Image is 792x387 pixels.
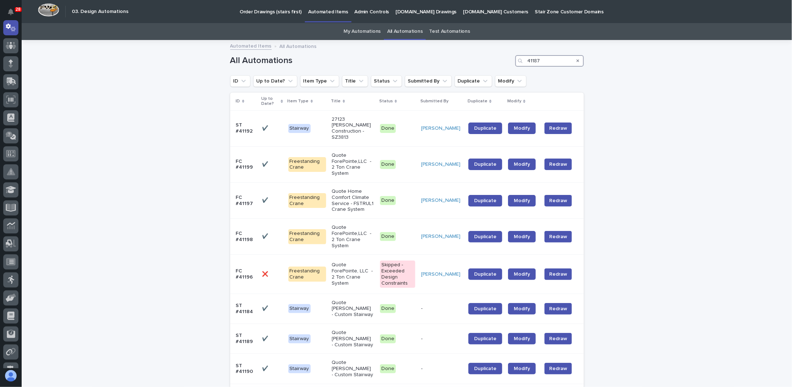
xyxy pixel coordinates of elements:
[236,122,257,134] p: ST #41192
[508,303,536,315] a: Modify
[380,160,396,169] div: Done
[421,233,460,240] a: [PERSON_NAME]
[544,195,572,206] button: Redraw
[468,123,502,134] a: Duplicate
[288,97,309,105] p: Item Type
[331,97,341,105] p: Title
[544,231,572,243] button: Redraw
[468,159,502,170] a: Duplicate
[38,3,59,17] img: Workspace Logo
[514,306,530,311] span: Modify
[421,271,460,277] a: [PERSON_NAME]
[280,42,317,50] p: All Automations
[468,268,502,280] a: Duplicate
[342,75,368,87] button: Title
[508,363,536,374] a: Modify
[544,303,572,315] button: Redraw
[544,268,572,280] button: Redraw
[230,294,584,324] tr: ST #41184✔️✔️ StairwayQuote [PERSON_NAME] - Custom StairwayDone-DuplicateModifyRedraw
[262,334,270,342] p: ✔️
[544,333,572,344] button: Redraw
[253,75,297,87] button: Up to Date?
[549,197,567,204] span: Redraw
[549,271,567,278] span: Redraw
[474,126,496,131] span: Duplicate
[420,97,448,105] p: Submitted By
[508,123,536,134] a: Modify
[262,196,270,204] p: ✔️
[236,333,257,345] p: ST #41189
[514,198,530,203] span: Modify
[508,231,536,243] a: Modify
[507,97,521,105] p: Modify
[421,125,460,132] a: [PERSON_NAME]
[230,354,584,384] tr: ST #41190✔️✔️ StairwayQuote [PERSON_NAME] - Custom StairwayDone-DuplicateModifyRedraw
[405,75,452,87] button: Submitted By
[549,365,567,372] span: Redraw
[230,75,250,87] button: ID
[544,363,572,374] button: Redraw
[262,270,270,277] p: ❌
[549,161,567,168] span: Redraw
[474,306,496,311] span: Duplicate
[380,261,415,288] div: Skipped - Exceeded Design Constraints
[332,224,374,249] p: Quote ForePointe,LLC - 2 Ton Crane System
[421,366,463,372] p: -
[468,195,502,206] a: Duplicate
[421,161,460,168] a: [PERSON_NAME]
[288,267,326,282] div: Freestanding Crane
[429,23,470,40] a: Test Automations
[549,233,567,240] span: Redraw
[474,198,496,203] span: Duplicate
[549,335,567,342] span: Redraw
[549,305,567,312] span: Redraw
[468,97,487,105] p: Duplicate
[288,157,326,172] div: Freestanding Crane
[474,272,496,277] span: Duplicate
[421,306,463,312] p: -
[230,255,584,294] tr: FC #41196❌❌ Freestanding CraneQuote ForePointe, LLC - 2 Ton Crane SystemSkipped - Exceeded Design...
[514,272,530,277] span: Modify
[468,231,502,243] a: Duplicate
[332,300,374,318] p: Quote [PERSON_NAME] - Custom Stairway
[262,364,270,372] p: ✔️
[332,116,374,141] p: 27123 [PERSON_NAME] Construction - SZ3813
[262,95,279,108] p: Up to Date?
[236,268,257,280] p: FC #41196
[380,232,396,241] div: Done
[455,75,492,87] button: Duplicate
[474,336,496,341] span: Duplicate
[3,4,18,19] button: Notifications
[288,334,311,343] div: Stairway
[16,7,21,12] p: 28
[344,23,381,40] a: My Automations
[508,333,536,344] a: Modify
[468,303,502,315] a: Duplicate
[515,55,584,67] div: Search
[514,162,530,167] span: Modify
[230,110,584,146] tr: ST #41192✔️✔️ Stairway27123 [PERSON_NAME] Construction - SZ3813Done[PERSON_NAME] DuplicateModifyR...
[236,159,257,171] p: FC #41199
[3,368,18,383] button: users-avatar
[387,23,423,40] a: All Automations
[474,366,496,371] span: Duplicate
[508,159,536,170] a: Modify
[9,9,18,20] div: Notifications28
[514,336,530,341] span: Modify
[474,162,496,167] span: Duplicate
[380,304,396,313] div: Done
[549,125,567,132] span: Redraw
[236,97,240,105] p: ID
[380,124,396,133] div: Done
[230,182,584,218] tr: FC #41197✔️✔️ Freestanding CraneQuote Home Comfort Climate Service - FSTRUL1 Crane SystemDone[PER...
[495,75,526,87] button: Modify
[262,160,270,168] p: ✔️
[380,196,396,205] div: Done
[332,262,374,286] p: Quote ForePointe, LLC - 2 Ton Crane System
[288,304,311,313] div: Stairway
[380,334,396,343] div: Done
[230,219,584,255] tr: FC #41198✔️✔️ Freestanding CraneQuote ForePointe,LLC - 2 Ton Crane SystemDone[PERSON_NAME] Duplic...
[421,336,463,342] p: -
[332,360,374,378] p: Quote [PERSON_NAME] - Custom Stairway
[288,193,326,208] div: Freestanding Crane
